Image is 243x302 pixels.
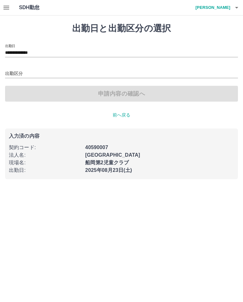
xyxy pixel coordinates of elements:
[9,144,81,151] p: 契約コード :
[85,167,132,173] b: 2025年08月23日(土)
[9,134,234,139] p: 入力済の内容
[9,167,81,174] p: 出勤日 :
[5,43,15,48] label: 出勤日
[9,159,81,167] p: 現場名 :
[9,151,81,159] p: 法人名 :
[5,112,238,118] p: 前へ戻る
[5,23,238,34] h1: 出勤日と出勤区分の選択
[85,160,129,165] b: 船岡第2児童クラブ
[85,152,140,158] b: [GEOGRAPHIC_DATA]
[85,145,108,150] b: 40590007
